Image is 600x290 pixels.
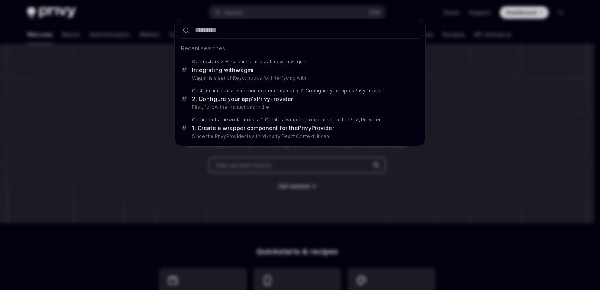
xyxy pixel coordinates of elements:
[300,88,385,94] div: 2. Configure your app's
[349,117,380,123] b: PrivyProvider
[192,88,294,94] div: Custom account abstraction implementation
[298,125,334,131] b: PrivyProvider
[257,95,293,102] b: PrivyProvider
[192,95,293,103] div: 2. Configure your app's
[225,59,247,65] div: Ethereum
[192,125,334,132] div: 1. Create a wrapper component for the
[261,117,380,123] div: 1. Create a wrapper component for the
[354,88,385,94] b: PrivyProvider
[192,59,219,65] div: Connectors
[236,66,254,73] b: wagmi
[254,59,305,65] div: Integrating with wagmi
[192,75,406,81] p: Wagmi is a set of React hooks for interfacing with
[192,104,406,110] p: First, follow the instructions in the
[192,117,254,123] div: Common framework errors
[192,133,406,139] p: Since the PrivyProvider is a third-party React Context, it can
[181,44,225,52] span: Recent searches
[192,66,254,73] div: Integrating with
